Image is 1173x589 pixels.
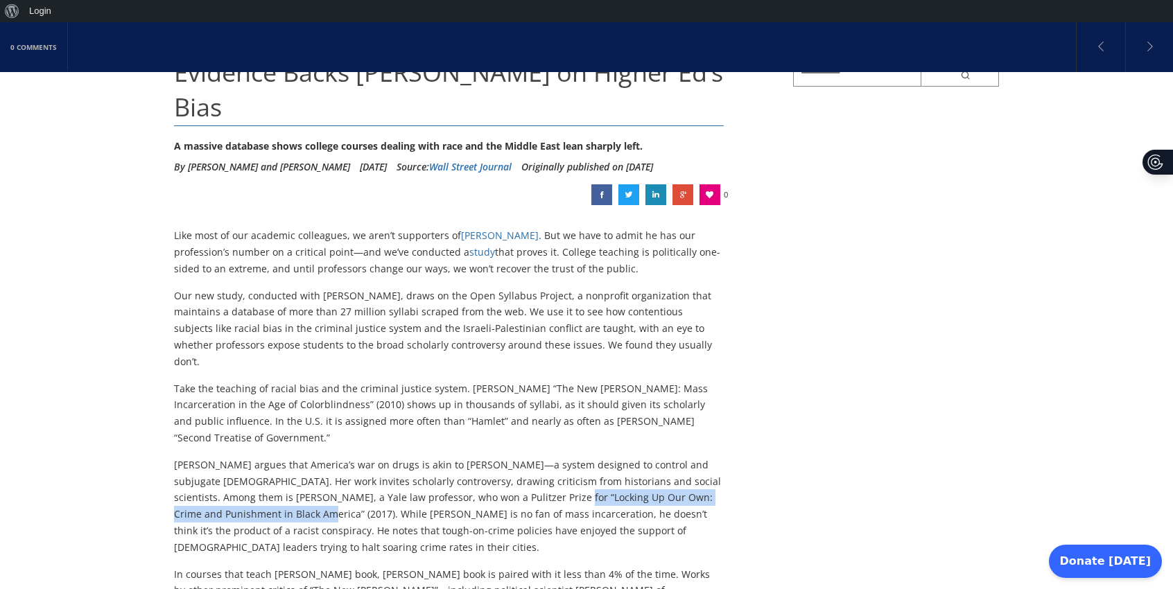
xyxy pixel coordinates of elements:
a: Wall Street Journal [429,160,512,173]
p: Like most of our academic colleagues, we aren’t supporters of . But we have to admit he has our p... [174,227,724,276]
li: Originally published on [DATE] [521,157,653,177]
span: 0 [724,184,728,205]
a: Evidence Backs Trump on Higher Ed’s Bias [618,184,639,205]
p: Take the teaching of racial bias and the criminal justice system. [PERSON_NAME] “The New [PERSON_... [174,380,724,446]
span: Evidence Backs [PERSON_NAME] on Higher Ed’s Bias [174,55,723,124]
p: [PERSON_NAME] argues that America’s war on drugs is akin to [PERSON_NAME]—a system designed to co... [174,457,724,556]
a: [PERSON_NAME] [461,229,539,242]
div: Source: [397,157,512,177]
a: Evidence Backs Trump on Higher Ed’s Bias [591,184,612,205]
li: By [PERSON_NAME] and [PERSON_NAME] [174,157,350,177]
a: study [469,245,495,258]
div: A massive database shows college courses dealing with race and the Middle East lean sharply left. [174,136,724,157]
a: Evidence Backs Trump on Higher Ed’s Bias [672,184,693,205]
a: Evidence Backs Trump on Higher Ed’s Bias [645,184,666,205]
li: [DATE] [360,157,387,177]
p: Our new study, conducted with [PERSON_NAME], draws on the Open Syllabus Project, a nonprofit orga... [174,288,724,370]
